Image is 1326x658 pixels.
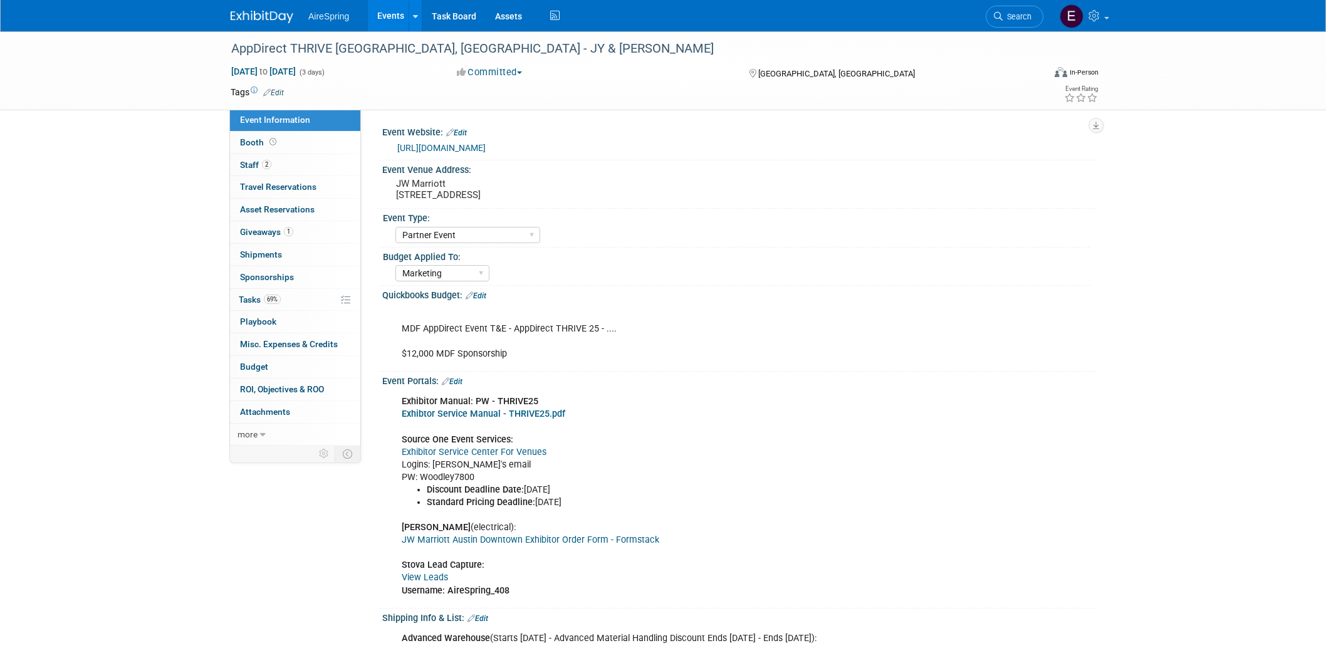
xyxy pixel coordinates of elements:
a: Misc. Expenses & Credits [230,333,360,355]
div: MDF AppDirect Event T&E - AppDirect THRIVE 25 - .... $12,000 MDF Sponsorship [393,304,958,367]
a: Booth [230,132,360,154]
span: Booth [240,137,279,147]
a: Staff2 [230,154,360,176]
b: Stova Lead Capture: [402,560,484,570]
span: Staff [240,160,271,170]
a: Shipments [230,244,360,266]
a: ROI, Objectives & ROO [230,379,360,400]
span: 2 [262,160,271,169]
li: [DATE] [427,484,950,496]
a: Edit [466,291,486,300]
b: Standard Pricing Deadline: [427,497,535,508]
span: Tasks [239,295,281,305]
span: Travel Reservations [240,182,316,192]
td: Personalize Event Tab Strip [313,446,335,462]
a: Playbook [230,311,360,333]
pre: JW Marriott [STREET_ADDRESS] [396,178,666,201]
b: Discount Deadline Date: [427,484,524,495]
div: Budget Applied To: [383,248,1090,263]
a: Search [986,6,1043,28]
div: Event Website: [382,123,1095,139]
div: Event Rating [1064,86,1098,92]
a: Exhibtor Service Manual - THRIVE25.pdf [402,409,565,419]
b: Username: AireSpring_408 [402,585,509,596]
span: Budget [240,362,268,372]
span: Attachments [240,407,290,417]
a: Sponsorships [230,266,360,288]
a: JW Marriott Austin Downtown Exhibitor Order Form - Formstack [402,535,659,545]
span: Booth not reserved yet [267,137,279,147]
b: Advanced Warehouse [402,633,490,644]
span: Sponsorships [240,272,294,282]
span: 69% [264,295,281,304]
span: [DATE] [DATE] [231,66,296,77]
a: Event Information [230,109,360,131]
span: Giveaways [240,227,293,237]
b: [PERSON_NAME] [402,522,471,533]
span: [GEOGRAPHIC_DATA], [GEOGRAPHIC_DATA] [758,69,915,78]
div: Quickbooks Budget: [382,286,1095,302]
a: Attachments [230,401,360,423]
div: Event Venue Address: [382,160,1095,176]
span: Asset Reservations [240,204,315,214]
td: Toggle Event Tabs [335,446,361,462]
a: Edit [446,128,467,137]
td: Tags [231,86,284,98]
a: [URL][DOMAIN_NAME] [397,143,486,153]
a: Asset Reservations [230,199,360,221]
button: Committed [452,66,527,79]
span: 1 [284,227,293,236]
span: Shipments [240,249,282,259]
div: Shipping Info & List: [382,608,1095,625]
span: Event Information [240,115,310,125]
div: AppDirect THRIVE [GEOGRAPHIC_DATA], [GEOGRAPHIC_DATA] - JY & [PERSON_NAME] [227,38,1025,60]
b: Source One Event Services: [402,434,513,445]
a: Tasks69% [230,289,360,311]
img: erica arjona [1060,4,1083,28]
span: (3 days) [298,68,325,76]
a: more [230,424,360,446]
div: Logins: [PERSON_NAME]'s email PW: Woodley7800 (electrical): [393,389,958,603]
div: Event Portals: [382,372,1095,388]
img: ExhibitDay [231,11,293,23]
span: Search [1003,12,1031,21]
span: ROI, Objectives & ROO [240,384,324,394]
span: AireSpring [308,11,349,21]
a: Edit [442,377,462,386]
a: Budget [230,356,360,378]
span: to [258,66,269,76]
a: View Leads [402,572,448,583]
span: Misc. Expenses & Credits [240,339,338,349]
div: In-Person [1069,68,1099,77]
img: Format-Inperson.png [1055,67,1067,77]
a: Travel Reservations [230,176,360,198]
a: Exhibitor Service Center For Venues [402,447,546,457]
a: Edit [467,614,488,623]
a: Giveaways1 [230,221,360,243]
span: more [238,429,258,439]
li: [DATE] [427,496,950,509]
a: Edit [263,88,284,97]
span: Playbook [240,316,276,326]
b: Exhibitor Manual: PW - THRIVE25 [402,396,538,407]
div: Event Type: [383,209,1090,224]
div: Event Format [969,65,1099,84]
